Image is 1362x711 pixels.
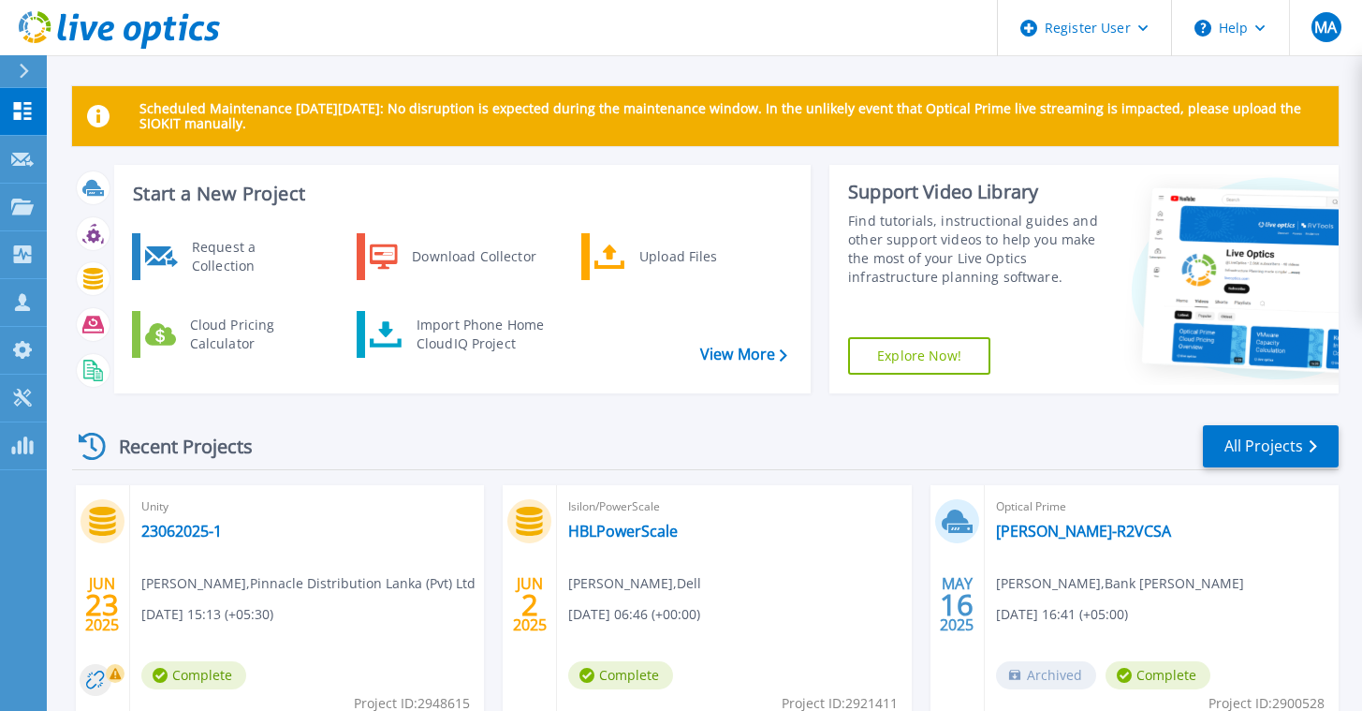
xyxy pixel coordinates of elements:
div: Import Phone Home CloudIQ Project [407,316,553,353]
span: Optical Prime [996,496,1327,517]
div: JUN 2025 [512,570,548,639]
a: View More [700,346,787,363]
a: Request a Collection [132,233,324,280]
div: MAY 2025 [939,570,974,639]
span: [DATE] 16:41 (+05:00) [996,604,1128,625]
div: Cloud Pricing Calculator [181,316,319,353]
span: MA [1314,20,1337,35]
span: [PERSON_NAME] , Pinnacle Distribution Lanka (Pvt) Ltd [141,573,476,594]
span: Complete [141,661,246,689]
a: HBLPowerScale [568,522,678,541]
div: Upload Files [630,238,769,275]
a: Upload Files [581,233,773,280]
a: All Projects [1203,425,1339,467]
div: Support Video Library [848,180,1103,204]
span: Complete [568,661,673,689]
a: Cloud Pricing Calculator [132,311,324,358]
h3: Start a New Project [133,184,786,204]
span: Complete [1106,661,1210,689]
p: Scheduled Maintenance [DATE][DATE]: No disruption is expected during the maintenance window. In t... [139,101,1324,131]
div: Find tutorials, instructional guides and other support videos to help you make the most of your L... [848,212,1103,287]
span: 2 [521,597,538,613]
span: 23 [85,597,119,613]
div: Download Collector [403,238,544,275]
a: [PERSON_NAME]-R2VCSA [996,522,1171,541]
div: Recent Projects [72,423,278,469]
span: [DATE] 15:13 (+05:30) [141,604,273,625]
span: Unity [141,496,473,517]
div: JUN 2025 [84,570,120,639]
a: Download Collector [357,233,549,280]
span: Isilon/PowerScale [568,496,900,517]
a: Explore Now! [848,337,990,375]
span: [PERSON_NAME] , Bank [PERSON_NAME] [996,573,1244,594]
a: 23062025-1 [141,522,222,541]
span: 16 [940,597,974,613]
div: Request a Collection [183,238,319,275]
span: [DATE] 06:46 (+00:00) [568,604,700,625]
span: [PERSON_NAME] , Dell [568,573,701,594]
span: Archived [996,661,1096,689]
